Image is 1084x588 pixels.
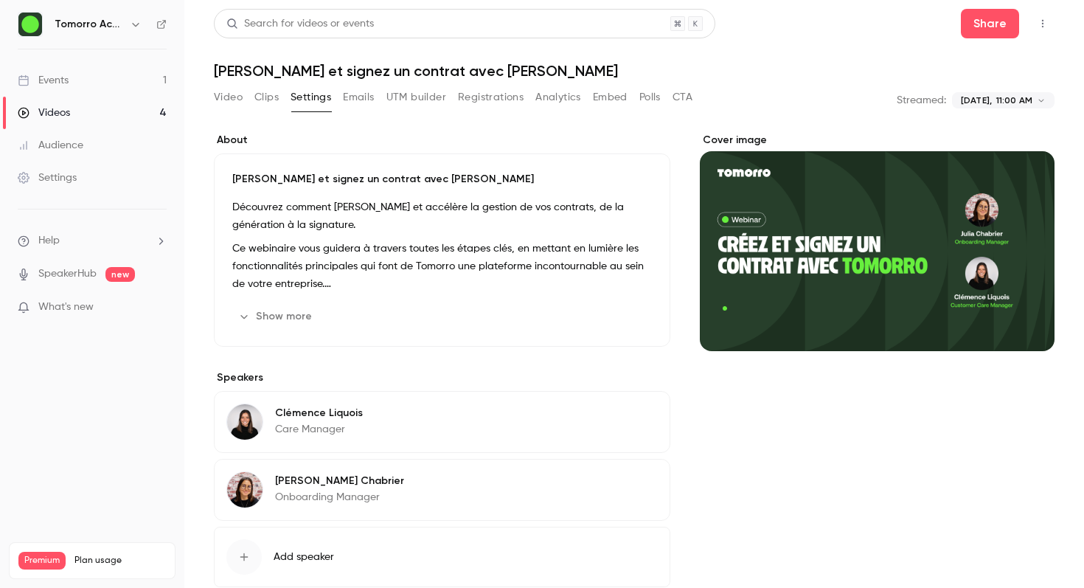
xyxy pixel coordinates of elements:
[38,300,94,315] span: What's new
[535,86,581,109] button: Analytics
[214,370,670,385] label: Speakers
[18,170,77,185] div: Settings
[961,9,1019,38] button: Share
[18,106,70,120] div: Videos
[18,73,69,88] div: Events
[458,86,524,109] button: Registrations
[275,422,363,437] p: Care Manager
[275,474,404,488] p: [PERSON_NAME] Chabrier
[214,62,1055,80] h1: [PERSON_NAME] et signez un contrat avec [PERSON_NAME]
[274,550,334,564] span: Add speaker
[214,391,670,453] div: Clémence LiquoisClémence LiquoisCare Manager
[996,94,1032,107] span: 11:00 AM
[74,555,166,567] span: Plan usage
[18,138,83,153] div: Audience
[226,16,374,32] div: Search for videos or events
[961,94,992,107] span: [DATE],
[254,86,279,109] button: Clips
[386,86,446,109] button: UTM builder
[18,233,167,249] li: help-dropdown-opener
[639,86,661,109] button: Polls
[700,133,1055,148] label: Cover image
[232,305,321,328] button: Show more
[593,86,628,109] button: Embed
[343,86,374,109] button: Emails
[232,172,652,187] p: [PERSON_NAME] et signez un contrat avec [PERSON_NAME]
[214,459,670,521] div: Julia Chabrier[PERSON_NAME] ChabrierOnboarding Manager
[55,17,124,32] h6: Tomorro Academy
[38,233,60,249] span: Help
[214,527,670,587] button: Add speaker
[38,266,97,282] a: SpeakerHub
[897,93,946,108] p: Streamed:
[227,472,263,508] img: Julia Chabrier
[105,267,135,282] span: new
[232,198,652,234] p: Découvrez comment [PERSON_NAME] et accélère la gestion de vos contrats, de la génération à la sig...
[275,406,363,421] p: Clémence Liquois
[275,490,404,505] p: Onboarding Manager
[700,133,1055,351] section: Cover image
[232,240,652,293] p: Ce webinaire vous guidera à travers toutes les étapes clés, en mettant en lumière les fonctionnal...
[18,552,66,570] span: Premium
[227,404,263,440] img: Clémence Liquois
[18,13,42,36] img: Tomorro Academy
[1031,12,1055,35] button: Top Bar Actions
[149,301,167,314] iframe: Noticeable Trigger
[214,86,243,109] button: Video
[291,86,331,109] button: Settings
[673,86,692,109] button: CTA
[214,133,670,148] label: About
